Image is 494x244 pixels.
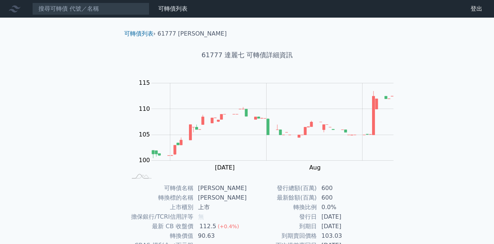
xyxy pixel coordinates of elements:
span: (+0.4%) [218,223,239,229]
td: 600 [317,183,367,193]
td: 到期日 [247,222,317,231]
td: 最新 CB 收盤價 [127,222,194,231]
h1: 61777 達麗七 可轉債詳細資訊 [118,50,376,60]
td: [PERSON_NAME] [194,193,247,203]
td: 0.0% [317,203,367,212]
td: 可轉債名稱 [127,183,194,193]
tspan: 110 [139,105,150,112]
li: › [124,29,156,38]
td: 轉換標的名稱 [127,193,194,203]
div: 112.5 [198,222,218,231]
tspan: Aug [309,164,320,171]
td: [DATE] [317,222,367,231]
a: 可轉債列表 [124,30,153,37]
td: 最新餘額(百萬) [247,193,317,203]
td: [PERSON_NAME] [194,183,247,193]
td: 上市 [194,203,247,212]
td: 轉換價值 [127,231,194,241]
tspan: 115 [139,79,150,86]
a: 登出 [465,3,488,15]
tspan: 100 [139,157,150,164]
td: [DATE] [317,212,367,222]
span: 無 [198,213,204,220]
td: 發行日 [247,212,317,222]
a: 可轉債列表 [158,5,187,12]
tspan: 105 [139,131,150,138]
td: 90.63 [194,231,247,241]
tspan: [DATE] [215,164,235,171]
td: 600 [317,193,367,203]
input: 搜尋可轉債 代號／名稱 [32,3,149,15]
td: 轉換比例 [247,203,317,212]
td: 擔保銀行/TCRI信用評等 [127,212,194,222]
td: 發行總額(百萬) [247,183,317,193]
td: 103.03 [317,231,367,241]
li: 61777 [PERSON_NAME] [157,29,227,38]
td: 到期賣回價格 [247,231,317,241]
td: 上市櫃別 [127,203,194,212]
g: Chart [135,79,405,171]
